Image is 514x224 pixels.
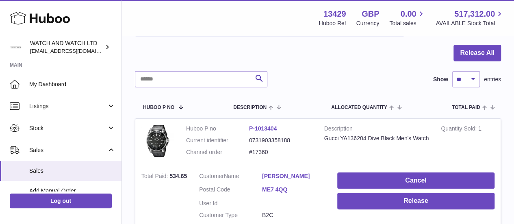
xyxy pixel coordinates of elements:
[199,186,262,196] dt: Postal Code
[29,124,107,132] span: Stock
[30,39,103,55] div: WATCH AND WATCH LTD
[233,105,267,110] span: Description
[249,125,277,132] a: P-1013404
[436,9,504,27] a: 517,312.00 AVAILABLE Stock Total
[186,148,249,156] dt: Channel order
[29,167,115,175] span: Sales
[186,125,249,133] dt: Huboo P no
[337,172,494,189] button: Cancel
[454,9,495,20] span: 517,312.00
[362,9,379,20] strong: GBP
[441,125,478,134] strong: Quantity Sold
[199,172,262,182] dt: Name
[331,105,387,110] span: ALLOCATED Quantity
[262,211,325,219] dd: B2C
[199,173,224,179] span: Customer
[356,20,380,27] div: Currency
[389,9,425,27] a: 0.00 Total sales
[436,20,504,27] span: AVAILABLE Stock Total
[324,125,429,135] strong: Description
[199,200,262,207] dt: User Id
[30,48,119,54] span: [EMAIL_ADDRESS][DOMAIN_NAME]
[10,41,22,53] img: internalAdmin-13429@internal.huboo.com
[337,193,494,209] button: Release
[29,146,107,154] span: Sales
[186,137,249,144] dt: Current identifier
[433,76,448,83] label: Show
[141,125,174,157] img: 1727867926.jpg
[262,172,325,180] a: [PERSON_NAME]
[141,173,169,181] strong: Total Paid
[10,194,112,208] a: Log out
[319,20,346,27] div: Huboo Ref
[401,9,416,20] span: 0.00
[389,20,425,27] span: Total sales
[29,80,115,88] span: My Dashboard
[435,119,501,166] td: 1
[453,45,501,61] button: Release All
[249,148,312,156] dd: #17360
[323,9,346,20] strong: 13429
[143,105,174,110] span: Huboo P no
[262,186,325,194] a: ME7 4QQ
[484,76,501,83] span: entries
[249,137,312,144] dd: 0731903358188
[199,211,262,219] dt: Customer Type
[29,187,115,195] span: Add Manual Order
[29,102,107,110] span: Listings
[452,105,480,110] span: Total paid
[324,135,429,142] div: Gucci YA136204 Dive Black Men's Watch
[169,173,187,179] span: 534.65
